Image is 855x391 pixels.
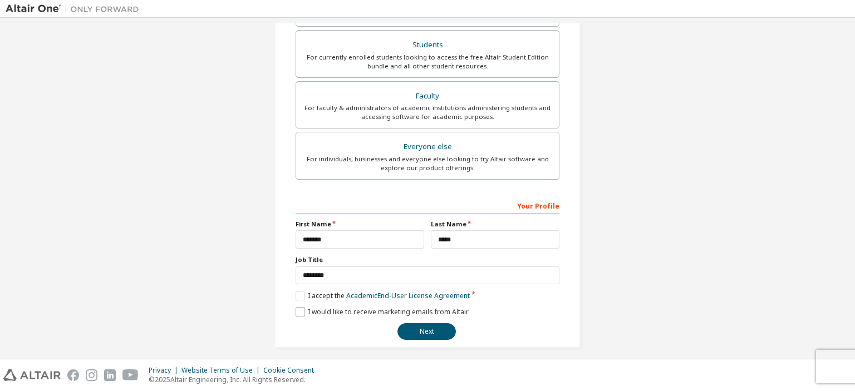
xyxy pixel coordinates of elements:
label: First Name [296,220,424,229]
img: linkedin.svg [104,369,116,381]
div: Faculty [303,88,552,104]
div: For faculty & administrators of academic institutions administering students and accessing softwa... [303,103,552,121]
label: I would like to receive marketing emails from Altair [296,307,469,316]
div: Website Terms of Use [181,366,263,375]
div: Privacy [149,366,181,375]
div: Cookie Consent [263,366,321,375]
div: For currently enrolled students looking to access the free Altair Student Edition bundle and all ... [303,53,552,71]
label: I accept the [296,291,470,300]
img: instagram.svg [86,369,97,381]
img: youtube.svg [122,369,139,381]
label: Job Title [296,255,559,264]
div: Everyone else [303,139,552,155]
p: © 2025 Altair Engineering, Inc. All Rights Reserved. [149,375,321,384]
div: Your Profile [296,196,559,214]
label: Last Name [431,220,559,229]
div: For individuals, businesses and everyone else looking to try Altair software and explore our prod... [303,155,552,172]
div: Students [303,37,552,53]
button: Next [397,323,456,340]
img: altair_logo.svg [3,369,61,381]
img: facebook.svg [67,369,79,381]
a: Academic End-User License Agreement [346,291,470,300]
img: Altair One [6,3,145,14]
